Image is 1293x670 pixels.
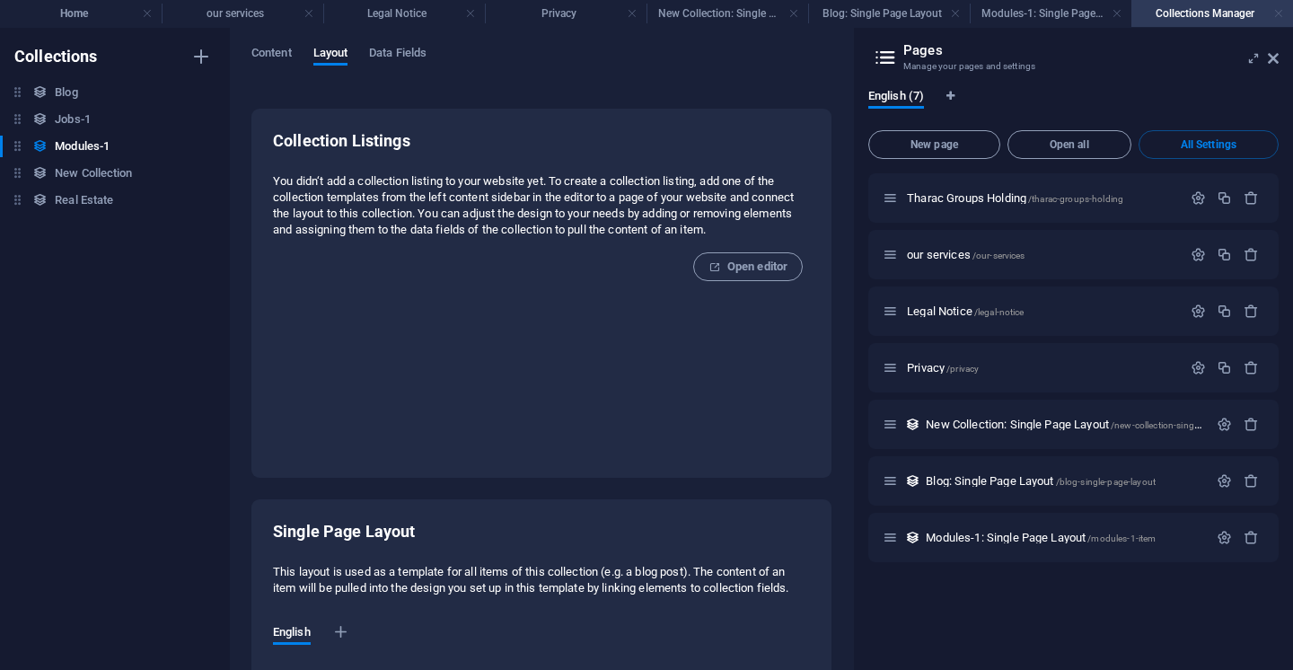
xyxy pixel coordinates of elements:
div: This layout is used as a template for all items (e.g. a blog post) of this collection. The conten... [905,473,920,489]
div: Duplicate [1217,190,1232,206]
div: This layout is used as a template for all items (e.g. a blog post) of this collection. The conten... [905,530,920,545]
span: Click to open page [926,418,1251,431]
span: Blog: Single Page Layout [926,474,1156,488]
div: Settings [1191,360,1206,375]
span: Content [251,42,292,67]
div: Language Tabs [868,89,1279,123]
h6: Collections [14,46,98,67]
h4: New Collection: Single Page Layout [646,4,808,23]
div: New Collection: Single Page Layout/new-collection-single-page-layout [920,419,1208,430]
span: Data Fields [369,42,427,67]
h3: Manage your pages and settings [903,58,1243,75]
div: Settings [1191,304,1206,319]
span: Open editor [708,256,787,278]
div: Remove [1244,190,1259,206]
div: Modules-1: Single Page Layout/modules-1-item [920,532,1208,543]
button: All Settings [1139,130,1279,159]
span: /new-collection-single-page-layout [1111,420,1252,430]
span: /privacy [946,364,979,374]
h6: New Collection [55,163,132,184]
h4: Collections Manager [1131,4,1293,23]
p: You didn‘t add a collection listing to your website yet. To create a collection listing, add one ... [273,173,810,238]
span: New page [876,139,992,150]
div: Settings [1217,473,1232,489]
button: New page [868,130,1000,159]
div: Blog: Single Page Layout/blog-single-page-layout [920,475,1208,487]
h6: Collection Listings [273,130,810,152]
span: All Settings [1147,139,1271,150]
h4: Legal Notice [323,4,485,23]
div: Duplicate [1217,360,1232,375]
span: English (7) [868,85,924,110]
span: Click to open page [926,531,1156,544]
span: Click to open page [907,248,1025,261]
div: Remove [1244,247,1259,262]
h6: Jobs-1 [55,109,91,130]
div: Legal Notice/legal-notice [902,305,1182,317]
span: Click to open page [907,191,1123,205]
span: Click to open page [907,304,1024,318]
h4: our services [162,4,323,23]
div: Privacy/privacy [902,362,1182,374]
p: This layout is used as a template for all items of this collection (e.g. a blog post). The conten... [273,564,810,596]
h6: Real Estate [55,190,113,211]
span: /tharac-groups-holding [1028,194,1123,204]
span: /blog-single-page-layout [1056,477,1156,487]
h4: Blog: Single Page Layout [808,4,970,23]
span: English [273,622,311,647]
span: /legal-notice [974,307,1025,317]
h6: Single Page Layout [273,521,416,542]
h4: Privacy [485,4,646,23]
div: Remove [1244,530,1259,545]
div: Tharac Groups Holding/tharac-groups-holding [902,192,1182,204]
div: This layout is used as a template for all items (e.g. a blog post) of this collection. The conten... [905,417,920,432]
h6: Modules-1 [55,136,110,157]
span: Open all [1016,139,1123,150]
button: Open all [1007,130,1131,159]
span: Layout [313,42,348,67]
h4: Modules-1: Single Page Layout [970,4,1131,23]
div: Duplicate [1217,304,1232,319]
span: Click to open page [907,361,979,375]
div: Settings [1191,190,1206,206]
i: Create new collection [190,46,212,67]
h2: Pages [903,42,1279,58]
div: Settings [1191,247,1206,262]
h6: Blog [55,82,77,103]
div: our services/our-services [902,249,1182,260]
div: Settings [1217,417,1232,432]
span: /modules-1-item [1087,533,1156,543]
div: Remove [1244,473,1259,489]
div: Remove [1244,304,1259,319]
div: Settings [1217,530,1232,545]
span: /our-services [972,251,1025,260]
button: Open editor [693,252,803,281]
